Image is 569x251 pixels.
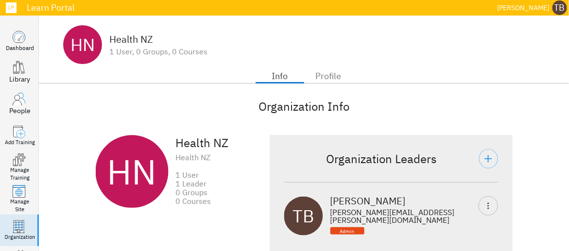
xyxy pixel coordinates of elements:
[330,208,458,224] div: [PERSON_NAME][EMAIL_ADDRESS][PERSON_NAME][DOMAIN_NAME]
[284,151,480,167] div: Organization Leaders
[176,179,229,188] div: 1 Leader
[109,34,207,45] div: Health NZ
[310,68,347,84] span: Profile
[11,198,30,213] div: Manage Site
[109,47,207,56] div: 1 User, 0 Groups, 0 Courses
[330,227,364,234] div: Organization Administrator
[176,137,229,148] div: Health NZ
[284,197,323,235] div: TB
[176,170,229,179] div: 1 User
[176,153,229,162] div: Health NZ
[176,197,229,205] div: 0 Courses
[552,0,567,15] div: TB
[5,234,35,241] div: Organization
[6,44,34,52] div: Dashboard
[498,2,550,14] div: [PERSON_NAME]
[96,135,169,208] div: HN
[330,196,458,206] div: [PERSON_NAME]
[63,25,102,64] div: HN
[9,106,31,116] div: People
[10,167,30,182] div: Manage Training
[10,74,31,84] div: Library
[22,3,494,12] div: Learn Portal
[63,98,545,115] div: Organization Info
[5,139,35,147] div: Add Training
[176,188,229,197] div: 0 Groups
[261,68,298,84] span: Info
